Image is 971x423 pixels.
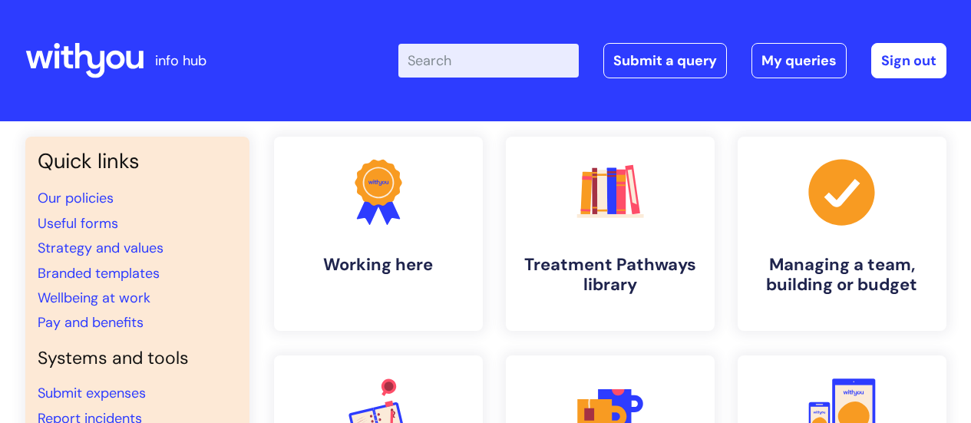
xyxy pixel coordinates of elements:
a: Managing a team, building or budget [738,137,946,331]
a: Sign out [871,43,946,78]
a: Working here [274,137,483,331]
a: Submit expenses [38,384,146,402]
p: info hub [155,48,206,73]
h4: Treatment Pathways library [518,255,702,296]
a: Wellbeing at work [38,289,150,307]
a: Branded templates [38,264,160,283]
h4: Managing a team, building or budget [750,255,934,296]
input: Search [398,44,579,78]
h4: Working here [286,255,471,275]
div: | - [398,43,946,78]
a: Our policies [38,189,114,207]
a: My queries [751,43,847,78]
a: Submit a query [603,43,727,78]
a: Strategy and values [38,239,163,257]
h4: Systems and tools [38,348,237,369]
h3: Quick links [38,149,237,173]
a: Useful forms [38,214,118,233]
a: Pay and benefits [38,313,144,332]
a: Treatment Pathways library [506,137,715,331]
